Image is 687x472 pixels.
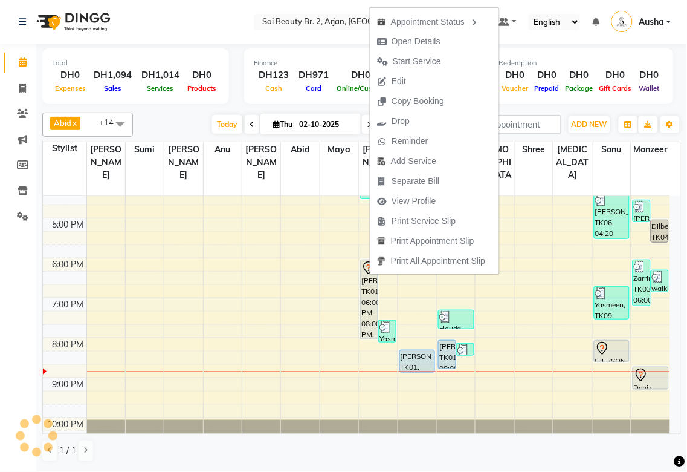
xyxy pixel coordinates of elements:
div: DH0 [499,68,532,82]
span: Drop [392,115,410,128]
span: Online/Custom [334,84,388,93]
div: [PERSON_NAME], TK11, 08:00 PM-08:35 PM, Spa Manicure (With Gelish) [595,341,630,362]
span: Maya [320,142,358,157]
span: Today [212,115,242,134]
span: Prepaid [532,84,563,93]
span: Abid [281,142,319,157]
div: [PERSON_NAME], TK02, 04:30 PM-05:05 PM, Blowdry Iron & Curls Without Wash Medium (DH125) [633,200,650,221]
span: Abid [54,118,71,128]
button: ADD NEW [569,116,610,133]
div: walking, TK08, 06:15 PM-06:50 PM, Front bangs (DH40) [651,270,668,292]
img: printapt.png [377,237,386,246]
span: Ausha [639,16,664,28]
div: [PERSON_NAME], TK01, 08:00 PM-08:45 PM, Add professional Shampoo (DH30) [439,341,456,369]
div: Appointment Status [370,11,499,31]
div: DH1,014 [137,68,184,82]
span: Wallet [636,84,663,93]
div: 6:00 PM [50,258,86,271]
div: DH0 [635,68,664,82]
span: [MEDICAL_DATA] [553,142,592,183]
input: Search Appointment [456,115,561,134]
div: Yasmeen, TK09, 06:40 PM-07:30 PM, Spa Pedicure (Normal Color) (DH80),Relaxing foot massage offer(... [595,287,630,319]
div: DH0 [563,68,596,82]
div: Yasmeen, TK09, 07:30 PM-08:05 PM, Manicure File & Normal Polish (DH29) [379,321,396,342]
span: [PERSON_NAME] [87,142,125,183]
span: Open Details [392,35,440,48]
div: DH1,094 [89,68,137,82]
div: 8:00 PM [50,338,86,351]
div: DH0 [596,68,635,82]
div: [PERSON_NAME], TK06, 04:20 PM-05:30 PM, Feet Gel Polish Only (DH70), Gel Remove (DH20) [595,194,630,238]
span: [PERSON_NAME] [242,142,280,183]
div: DH971 [294,68,334,82]
div: Stylist [43,142,86,155]
div: 9:00 PM [50,378,86,391]
span: Products [184,84,219,93]
span: View Profile [392,195,436,208]
span: Cash [262,84,285,93]
div: Finance [254,58,465,68]
span: Add Service [391,155,436,168]
span: Copy Booking [392,95,444,108]
span: Card [303,84,324,93]
span: Reminder [392,135,428,148]
img: apt_status.png [377,18,386,27]
div: DH0 [52,68,89,82]
span: 1 / 1 [59,445,76,457]
span: Print Service Slip [392,215,456,228]
span: Start Service [393,55,441,68]
div: DH123 [254,68,294,82]
span: Print Appointment Slip [391,235,474,247]
span: Gift Cards [596,84,635,93]
img: printall.png [377,257,386,266]
span: sonu [593,142,631,157]
span: Voucher [499,84,532,93]
div: Houda, TK10, 07:15 PM-07:45 PM, Eyebrow Threading (DH30),Upper Lip Threading (DH15) [439,310,474,329]
a: x [71,118,77,128]
span: Sales [101,84,124,93]
span: Edit [392,75,406,88]
span: Sumi [126,142,164,157]
div: Dilber, TK04, 05:00 PM-05:35 PM, Straight Cut [651,220,668,242]
div: DH0 [334,68,388,82]
span: monzeer [631,142,670,157]
span: Thu [270,120,295,129]
div: Total [52,58,219,68]
img: add-service.png [377,157,386,166]
span: Print All Appointment Slip [391,255,485,267]
span: +14 [99,117,123,127]
div: 7:00 PM [50,298,86,311]
span: Services [144,84,177,93]
div: [PERSON_NAME], TK01, 08:15 PM-08:50 PM, Blowdry Straight With Wash Long (DH150) [400,350,435,372]
span: ADD NEW [572,120,607,129]
span: Shree [515,142,553,157]
div: Yasmeen, TK09, 08:05 PM-08:25 PM, Neck & Shoulder Massage (20min) (DH50) [457,344,474,355]
div: [PERSON_NAME], TK01, 06:00 PM-08:00 PM, Hard Gel Full Set [361,260,378,339]
span: Package [563,84,596,93]
div: DH0 [184,68,219,82]
div: 10:00 PM [45,418,86,431]
span: Separate Bill [392,175,439,188]
span: [PERSON_NAME] [359,142,397,183]
span: [PERSON_NAME] [164,142,202,183]
span: Expenses [52,84,89,93]
input: 2025-10-02 [295,116,356,134]
div: Zarrin, TK03, 06:00 PM-07:10 PM, Straight Cut,Hair Wash & Quick Dry Long (DH69) [633,260,650,306]
div: Redemption [499,58,664,68]
img: Ausha [611,11,633,32]
div: 5:00 PM [50,218,86,231]
div: Deniz, TK12, 08:40 PM-09:15 PM, Blowdry Iron & Curls Without Wash Medium [633,367,668,389]
span: Anu [204,142,242,157]
img: logo [31,5,114,39]
div: DH0 [532,68,563,82]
